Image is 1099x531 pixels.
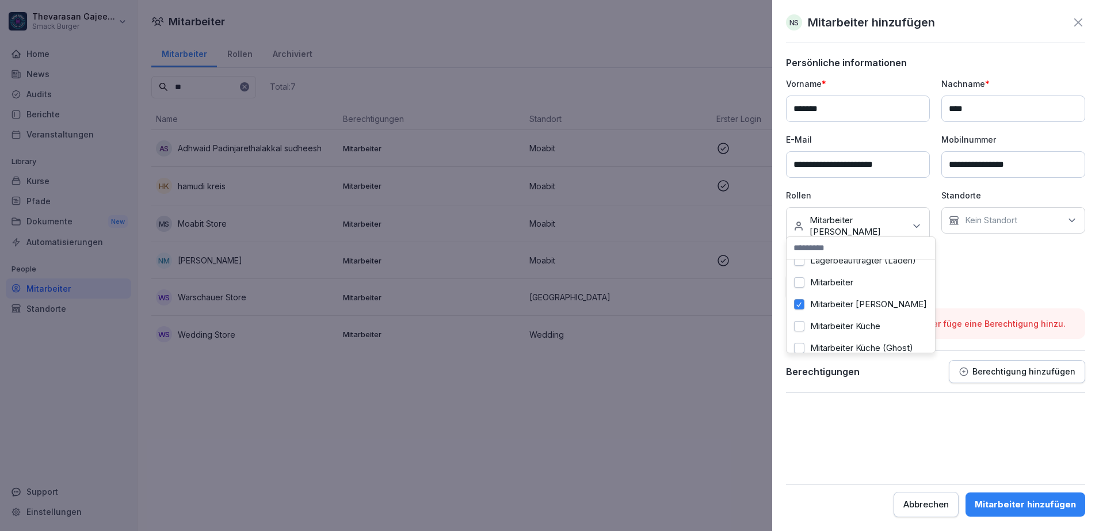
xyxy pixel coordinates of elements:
p: Mobilnummer [941,133,1085,146]
p: Vorname [786,78,930,90]
div: Mitarbeiter hinzufügen [975,498,1076,511]
p: Bitte wähle einen Standort aus oder füge eine Berechtigung hinzu. [795,318,1076,330]
label: Lagerbeauftragter (Laden) [810,255,916,266]
p: Mitarbeiter hinzufügen [808,14,935,31]
p: Standorte [941,189,1085,201]
p: Berechtigung hinzufügen [972,367,1075,376]
label: Mitarbeiter [PERSON_NAME] [810,299,927,310]
label: Mitarbeiter [810,277,853,288]
p: Nachname [941,78,1085,90]
p: Berechtigungen [786,366,860,377]
button: Mitarbeiter hinzufügen [966,492,1085,517]
button: Berechtigung hinzufügen [949,360,1085,383]
div: Abbrechen [903,498,949,511]
p: Mitarbeiter [PERSON_NAME] [810,215,905,238]
label: Mitarbeiter Küche (Ghost) [810,343,913,353]
p: Kein Standort [965,215,1017,226]
p: Rollen [786,189,930,201]
div: NS [786,14,802,30]
label: Mitarbeiter Küche [810,321,880,331]
button: Abbrechen [894,492,959,517]
p: Persönliche informationen [786,57,1085,68]
p: E-Mail [786,133,930,146]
